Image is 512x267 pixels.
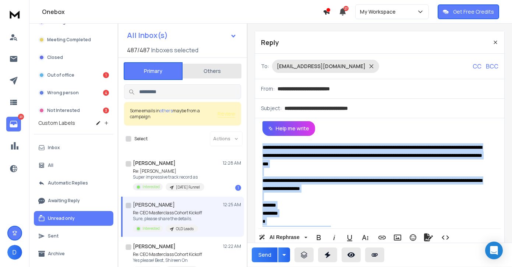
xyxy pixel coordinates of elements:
p: Get Free Credits [453,8,494,15]
label: Select [134,136,148,142]
div: 4 [103,90,109,96]
button: D [7,245,22,260]
button: Awaiting Reply [34,193,113,208]
button: Not Interested3 [34,103,113,118]
button: Sent [34,229,113,243]
button: More Text [358,230,372,245]
button: Code View [438,230,452,245]
button: Meeting Completed [34,32,113,47]
p: CC [473,62,481,71]
span: others [160,108,173,114]
p: [EMAIL_ADDRESS][DOMAIN_NAME] [277,63,366,70]
div: Some emails in maybe from a campaign [130,108,218,120]
p: Out of office [47,72,74,78]
p: Meeting Completed [47,37,91,43]
button: Get Free Credits [438,4,499,19]
button: Unread only [34,211,113,226]
button: Archive [34,246,113,261]
button: Bold (⌘B) [312,230,326,245]
p: Subject: [261,105,282,112]
p: OLD Leads [176,226,194,232]
p: From: [261,85,275,92]
p: Closed [47,55,63,60]
p: Awaiting Reply [48,198,80,204]
button: Insert Link (⌘K) [375,230,389,245]
button: AI Rephrase [257,230,309,245]
p: Re: CEO Masterclass Cohort Kickoff [133,210,202,216]
div: 1 [235,185,241,191]
p: Interested [142,226,160,231]
p: Interested [142,184,160,190]
button: Primary [124,62,183,80]
button: All [34,158,113,173]
p: Reply [261,37,279,48]
span: 27 [343,6,349,11]
img: logo [7,7,22,21]
div: Open Intercom Messenger [485,242,503,259]
p: Re: [PERSON_NAME] [133,168,204,174]
button: Out of office1 [34,68,113,82]
div: 3 [103,108,109,113]
h3: Custom Labels [38,119,75,127]
p: Wrong person [47,90,79,96]
button: Emoticons [406,230,420,245]
p: 12:28 AM [223,160,241,166]
button: Automatic Replies [34,176,113,190]
p: To: [261,63,269,70]
p: Unread only [48,215,75,221]
p: Inbox [48,145,60,151]
p: Archive [48,251,65,257]
a: 20 [6,117,21,131]
button: Italic (⌘I) [327,230,341,245]
h3: Inboxes selected [151,46,198,55]
p: 12:25 AM [223,202,241,208]
h1: [PERSON_NAME] [133,159,176,167]
span: AI Rephrase [268,234,301,240]
p: BCC [486,62,498,71]
p: Automatic Replies [48,180,88,186]
h1: [PERSON_NAME] [133,201,175,208]
p: Re: CEO Masterclass Cohort Kickoff [133,252,202,257]
button: Insert Image (⌘P) [391,230,405,245]
p: [DATE] Funnel [176,185,200,190]
span: 487 / 487 [127,46,150,55]
button: Others [183,63,241,79]
p: 12:22 AM [223,243,241,249]
div: 1 [103,72,109,78]
p: Sent [48,233,59,239]
button: All Inbox(s) [121,28,243,43]
h1: Onebox [42,7,323,16]
button: Help me write [262,121,315,136]
button: Send [252,247,278,262]
p: Sure, please share the details. [133,216,202,222]
p: All [48,162,53,168]
p: Not Interested [47,108,80,113]
p: Yes please! Best, Shireen On [133,257,202,263]
p: 20 [18,114,24,120]
p: Super impressive track record as [133,174,204,180]
button: Wrong person4 [34,85,113,100]
button: Review [218,110,235,117]
button: Closed [34,50,113,65]
button: Inbox [34,140,113,155]
h1: All Inbox(s) [127,32,168,39]
p: My Workspace [360,8,399,15]
button: Underline (⌘U) [343,230,357,245]
h1: [PERSON_NAME] [133,243,176,250]
button: Signature [421,230,435,245]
